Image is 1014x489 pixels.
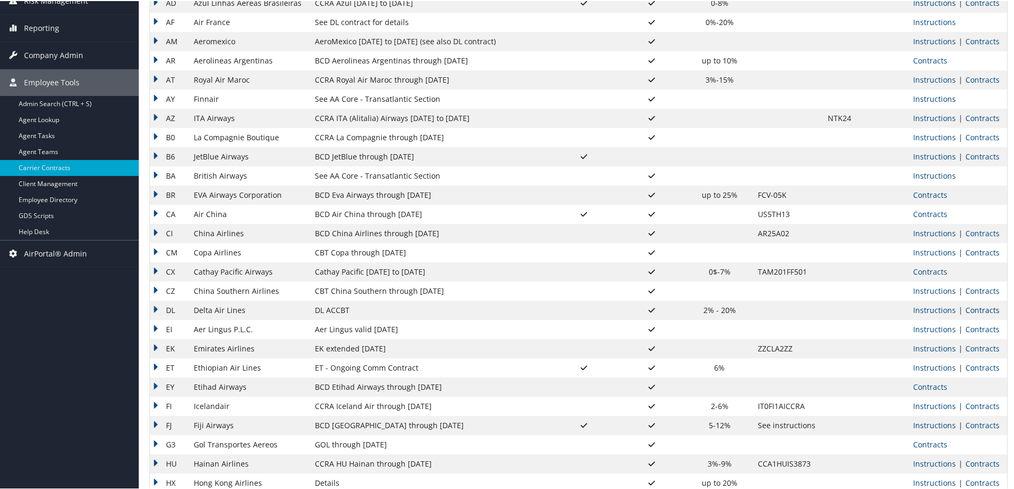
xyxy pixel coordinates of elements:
[965,400,1000,410] a: View Contracts
[956,419,965,429] span: |
[965,112,1000,122] a: View Contracts
[150,261,188,280] td: CX
[956,458,965,468] span: |
[188,127,310,146] td: La Compagnie Boutique
[956,74,965,84] span: |
[686,185,752,204] td: up to 25%
[188,50,310,69] td: Aerolineas Argentinas
[956,246,965,256] span: |
[188,242,310,261] td: Copa Airlines
[24,68,80,95] span: Employee Tools
[310,204,551,223] td: BCD Air China through [DATE]
[150,223,188,242] td: CI
[686,396,752,415] td: 2-6%
[310,69,551,89] td: CCRA Royal Air Maroc through [DATE]
[150,434,188,453] td: G3
[752,453,822,472] td: CCA1HUIS3873
[686,12,752,31] td: 0%-20%
[150,319,188,338] td: EI
[150,376,188,396] td: EY
[188,12,310,31] td: Air France
[310,185,551,204] td: BCD Eva Airways through [DATE]
[188,204,310,223] td: Air China
[913,362,956,372] a: View Ticketing Instructions
[752,396,822,415] td: IT0FI1AICCRA
[913,266,947,276] a: View Contracts
[188,280,310,300] td: China Southern Airlines
[956,304,965,314] span: |
[956,35,965,45] span: |
[965,362,1000,372] a: View Contracts
[752,204,822,223] td: US5TH13
[150,242,188,261] td: CM
[310,453,551,472] td: CCRA HU Hainan through [DATE]
[150,12,188,31] td: AF
[956,400,965,410] span: |
[965,74,1000,84] a: View Contracts
[913,208,947,218] a: View Contracts
[913,477,956,487] a: View Ticketing Instructions
[913,150,956,161] a: View Ticketing Instructions
[965,342,1000,352] a: View Contracts
[310,12,551,31] td: See DL contract for details
[150,204,188,223] td: CA
[24,41,83,68] span: Company Admin
[913,35,956,45] a: View Ticketing Instructions
[686,415,752,434] td: 5-12%
[150,338,188,357] td: EK
[913,458,956,468] a: View Ticketing Instructions
[956,323,965,333] span: |
[965,323,1000,333] a: View Contracts
[310,261,551,280] td: Cathay Pacific [DATE] to [DATE]
[24,239,87,266] span: AirPortal® Admin
[310,89,551,108] td: See AA Core - Transatlantic Section
[150,396,188,415] td: FI
[913,381,947,391] a: View Contracts
[310,223,551,242] td: BCD China Airlines through [DATE]
[150,453,188,472] td: HU
[150,69,188,89] td: AT
[822,108,908,127] td: NTK24
[913,342,956,352] a: View Ticketing Instructions
[188,31,310,50] td: Aeromexico
[913,419,956,429] a: View Ticketing Instructions
[686,50,752,69] td: up to 10%
[965,304,1000,314] a: View Contracts
[150,108,188,127] td: AZ
[956,112,965,122] span: |
[913,285,956,295] a: View Ticketing Instructions
[310,146,551,165] td: BCD JetBlue through [DATE]
[188,165,310,185] td: British Airways
[150,300,188,319] td: DL
[956,362,965,372] span: |
[310,319,551,338] td: Aer Lingus valid [DATE]
[913,74,956,84] a: View Ticketing Instructions
[188,396,310,415] td: Icelandair
[752,185,822,204] td: FCV-05K
[913,54,947,65] a: View Contracts
[956,285,965,295] span: |
[913,189,947,199] a: View Contracts
[965,477,1000,487] a: View Contracts
[150,280,188,300] td: CZ
[188,69,310,89] td: Royal Air Maroc
[188,376,310,396] td: Etihad Airways
[188,338,310,357] td: Emirates Airlines
[913,93,956,103] a: View Ticketing Instructions
[913,170,956,180] a: View Ticketing Instructions
[310,415,551,434] td: BCD [GEOGRAPHIC_DATA] through [DATE]
[310,31,551,50] td: AeroMexico [DATE] to [DATE] (see also DL contract)
[752,223,822,242] td: AR25A02
[188,89,310,108] td: Finnair
[310,434,551,453] td: GOL through [DATE]
[188,357,310,376] td: Ethiopian Air Lines
[310,127,551,146] td: CCRA La Compagnie through [DATE]
[752,415,822,434] td: See instructions
[188,415,310,434] td: Fiji Airways
[24,14,59,41] span: Reporting
[913,131,956,141] a: View Ticketing Instructions
[956,477,965,487] span: |
[965,227,1000,237] a: View Contracts
[913,400,956,410] a: View Ticketing Instructions
[310,50,551,69] td: BCD Aerolineas Argentinas through [DATE]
